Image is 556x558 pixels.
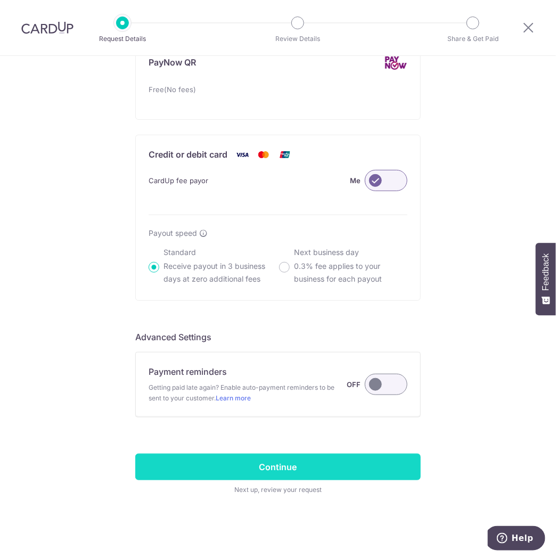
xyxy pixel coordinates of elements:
img: Visa [232,148,253,161]
p: Request Details [83,34,162,44]
span: translation missing: en.company.payment_requests.form.header.labels.advanced_settings [135,332,211,342]
iframe: Opens a widget where you can find more information [488,526,545,553]
img: CardUp [21,21,73,34]
span: Feedback [541,253,551,291]
p: Share & Get Paid [434,34,512,44]
p: Credit or debit card [149,148,227,161]
img: Mastercard [253,148,274,161]
p: Standard [163,247,277,258]
p: PayNow QR [149,56,196,70]
label: Me [350,174,361,187]
p: Review Details [258,34,337,44]
span: CardUp fee payor [149,174,208,187]
input: Continue [135,454,421,480]
div: Payout speed [149,228,407,239]
a: Learn more [216,394,251,402]
label: OFF [347,378,361,391]
div: Payment reminders Getting paid late again? Enable auto-payment reminders to be sent to your custo... [149,365,407,404]
button: Feedback - Show survey [536,243,556,315]
p: Payment reminders [149,365,227,378]
span: Free(No fees) [149,83,196,96]
img: Union Pay [274,148,296,161]
p: Next business day [294,247,407,258]
span: Getting paid late again? Enable auto-payment reminders to be sent to your customer. [149,382,347,404]
span: Next up, review your request [135,485,421,495]
p: 0.3% fee applies to your business for each payout [294,260,407,285]
p: Receive payout in 3 business days at zero additional fees [163,260,277,285]
img: PayNow [384,56,407,70]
